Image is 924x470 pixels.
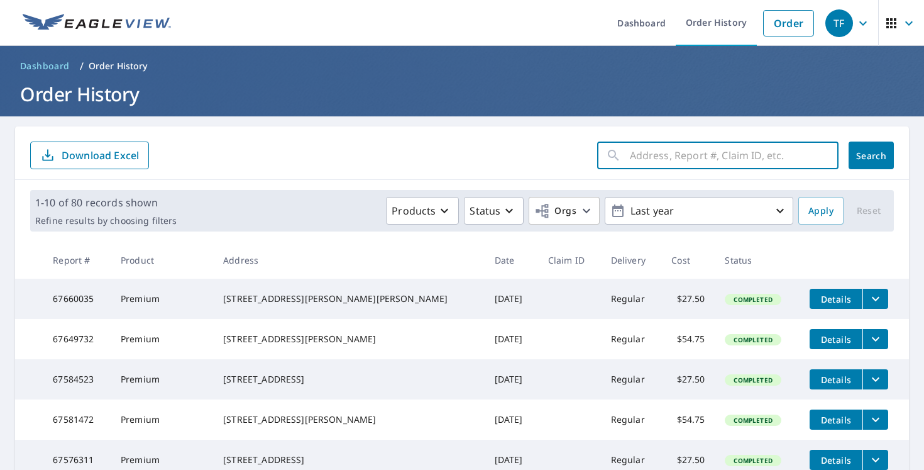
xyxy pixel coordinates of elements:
[35,195,177,210] p: 1-10 of 80 records shown
[862,450,888,470] button: filesDropdownBtn-67576311
[601,242,662,279] th: Delivery
[661,400,715,440] td: $54.75
[485,319,538,359] td: [DATE]
[862,289,888,309] button: filesDropdownBtn-67660035
[111,319,213,359] td: Premium
[817,454,855,466] span: Details
[862,369,888,389] button: filesDropdownBtn-67584523
[223,413,474,426] div: [STREET_ADDRESS][PERSON_NAME]
[223,333,474,345] div: [STREET_ADDRESS][PERSON_NAME]
[726,376,779,384] span: Completed
[601,359,662,400] td: Regular
[111,359,213,400] td: Premium
[810,410,862,430] button: detailsBtn-67581472
[726,416,779,425] span: Completed
[605,197,793,225] button: Last year
[726,295,779,304] span: Completed
[223,293,474,305] div: [STREET_ADDRESS][PERSON_NAME][PERSON_NAME]
[223,373,474,386] div: [STREET_ADDRESS]
[43,400,111,440] td: 67581472
[534,203,576,219] span: Orgs
[35,215,177,227] p: Refine results by choosing filters
[715,242,799,279] th: Status
[817,333,855,345] span: Details
[661,279,715,319] td: $27.50
[485,242,538,279] th: Date
[529,197,600,225] button: Orgs
[601,319,662,359] td: Regular
[223,454,474,466] div: [STREET_ADDRESS]
[862,410,888,430] button: filesDropdownBtn-67581472
[726,456,779,465] span: Completed
[625,200,773,222] p: Last year
[20,60,70,72] span: Dashboard
[601,400,662,440] td: Regular
[43,242,111,279] th: Report #
[470,203,500,218] p: Status
[817,414,855,426] span: Details
[661,319,715,359] td: $54.75
[386,197,459,225] button: Products
[23,14,171,33] img: EV Logo
[43,359,111,400] td: 67584523
[62,148,139,162] p: Download Excel
[859,150,884,162] span: Search
[726,335,779,344] span: Completed
[630,138,839,173] input: Address, Report #, Claim ID, etc.
[111,279,213,319] td: Premium
[810,289,862,309] button: detailsBtn-67660035
[213,242,484,279] th: Address
[80,59,84,74] li: /
[817,293,855,305] span: Details
[15,81,909,107] h1: Order History
[43,279,111,319] td: 67660035
[849,142,894,169] button: Search
[862,329,888,349] button: filesDropdownBtn-67649732
[15,56,75,76] a: Dashboard
[661,242,715,279] th: Cost
[485,359,538,400] td: [DATE]
[798,197,844,225] button: Apply
[825,9,853,37] div: TF
[111,400,213,440] td: Premium
[808,203,833,219] span: Apply
[485,279,538,319] td: [DATE]
[810,369,862,389] button: detailsBtn-67584523
[810,450,862,470] button: detailsBtn-67576311
[43,319,111,359] td: 67649732
[810,329,862,349] button: detailsBtn-67649732
[111,242,213,279] th: Product
[538,242,601,279] th: Claim ID
[763,10,814,36] a: Order
[89,60,148,72] p: Order History
[485,400,538,440] td: [DATE]
[601,279,662,319] td: Regular
[30,142,149,169] button: Download Excel
[661,359,715,400] td: $27.50
[392,203,436,218] p: Products
[817,374,855,386] span: Details
[464,197,524,225] button: Status
[15,56,909,76] nav: breadcrumb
